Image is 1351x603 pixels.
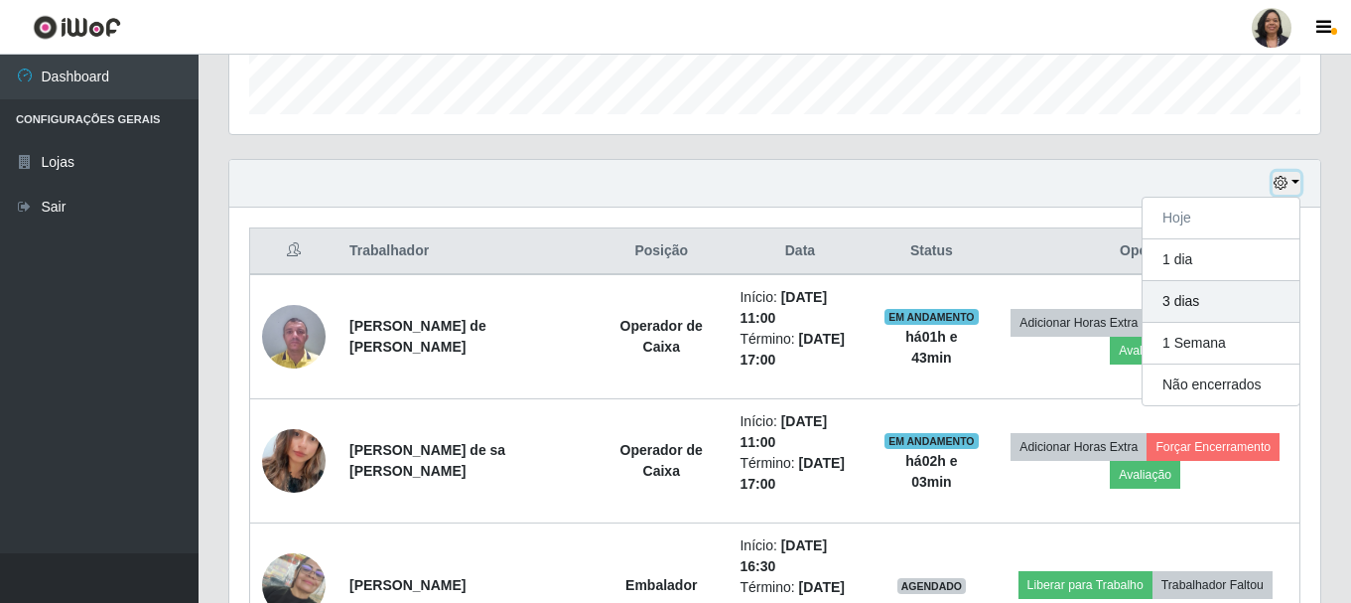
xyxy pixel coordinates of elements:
strong: [PERSON_NAME] [349,577,466,593]
img: 1734563088725.jpeg [262,294,326,378]
button: Trabalhador Faltou [1152,571,1273,599]
button: 3 dias [1143,281,1299,323]
button: Liberar para Trabalho [1018,571,1152,599]
strong: há 01 h e 43 min [905,329,957,366]
button: Forçar Encerramento [1147,433,1280,461]
th: Data [728,228,872,275]
li: Início: [740,287,860,329]
strong: Embalador [625,577,697,593]
span: EM ANDAMENTO [884,309,979,325]
li: Início: [740,535,860,577]
time: [DATE] 11:00 [740,413,827,450]
button: Adicionar Horas Extra [1011,309,1147,337]
time: [DATE] 16:30 [740,537,827,574]
button: 1 dia [1143,239,1299,281]
button: Não encerrados [1143,365,1299,405]
button: Hoje [1143,198,1299,239]
li: Início: [740,411,860,453]
img: 1743766773792.jpeg [262,404,326,518]
th: Trabalhador [338,228,595,275]
strong: [PERSON_NAME] de [PERSON_NAME] [349,318,486,355]
button: Adicionar Horas Extra [1011,433,1147,461]
strong: Operador de Caixa [620,442,703,479]
th: Opções [991,228,1299,275]
img: CoreUI Logo [33,15,121,40]
th: Status [872,228,991,275]
th: Posição [595,228,728,275]
time: [DATE] 11:00 [740,289,827,326]
strong: [PERSON_NAME] de sa [PERSON_NAME] [349,442,505,479]
span: EM ANDAMENTO [884,433,979,449]
button: 1 Semana [1143,323,1299,365]
strong: há 02 h e 03 min [905,453,957,490]
li: Término: [740,329,860,371]
li: Término: [740,453,860,495]
strong: Operador de Caixa [620,318,703,355]
button: Avaliação [1110,461,1180,489]
button: Avaliação [1110,337,1180,365]
span: AGENDADO [897,578,967,594]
